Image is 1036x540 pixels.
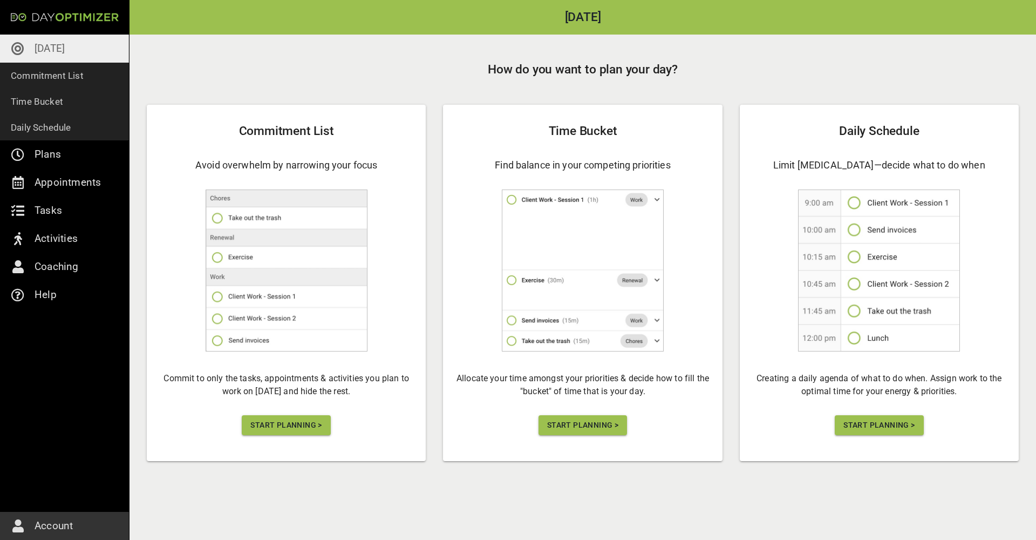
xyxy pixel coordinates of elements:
[11,68,84,83] p: Commitment List
[250,418,322,432] span: Start Planning >
[35,258,79,275] p: Coaching
[11,120,71,135] p: Daily Schedule
[843,418,915,432] span: Start Planning >
[452,158,713,172] h4: Find balance in your competing priorities
[242,415,330,435] button: Start Planning >
[748,122,1010,140] h2: Daily Schedule
[129,11,1036,24] h2: [DATE]
[452,122,713,140] h2: Time Bucket
[155,158,417,172] h4: Avoid overwhelm by narrowing your focus
[35,174,101,191] p: Appointments
[35,202,62,219] p: Tasks
[35,517,73,535] p: Account
[539,415,627,435] button: Start Planning >
[35,230,78,247] p: Activities
[147,60,1019,79] h2: How do you want to plan your day?
[11,94,63,109] p: Time Bucket
[155,372,417,398] h6: Commit to only the tasks, appointments & activities you plan to work on [DATE] and hide the rest.
[35,146,61,163] p: Plans
[748,158,1010,172] h4: Limit [MEDICAL_DATA]—decide what to do when
[835,415,923,435] button: Start Planning >
[35,286,57,303] p: Help
[547,418,618,432] span: Start Planning >
[155,122,417,140] h2: Commitment List
[748,372,1010,398] h6: Creating a daily agenda of what to do when. Assign work to the optimal time for your energy & pri...
[11,13,119,22] img: Day Optimizer
[452,372,713,398] h6: Allocate your time amongst your priorities & decide how to fill the "bucket" of time that is your...
[35,40,65,57] p: [DATE]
